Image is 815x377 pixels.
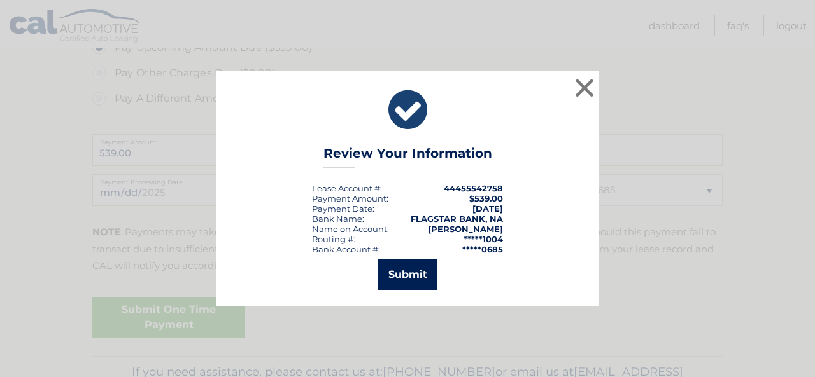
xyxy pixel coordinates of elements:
span: Payment Date [312,203,372,214]
strong: [PERSON_NAME] [428,224,503,234]
span: $539.00 [469,193,503,203]
button: × [572,75,597,100]
div: Name on Account: [312,224,389,234]
strong: 44455542758 [444,183,503,193]
div: Bank Account #: [312,244,380,254]
button: Submit [378,259,437,290]
div: Lease Account #: [312,183,382,193]
h3: Review Your Information [323,146,492,168]
div: Payment Amount: [312,193,388,203]
strong: FLAGSTAR BANK, NA [411,214,503,224]
span: [DATE] [472,203,503,214]
div: Bank Name: [312,214,364,224]
div: Routing #: [312,234,355,244]
div: : [312,203,374,214]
